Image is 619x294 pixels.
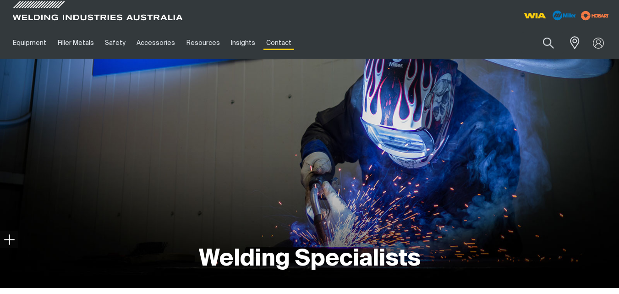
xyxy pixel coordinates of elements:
button: Search products [533,32,564,54]
a: Filler Metals [52,27,99,59]
a: Equipment [7,27,52,59]
a: Resources [181,27,225,59]
a: Accessories [131,27,181,59]
a: Insights [225,27,261,59]
h1: Welding Specialists [199,244,421,274]
a: Contact [261,27,297,59]
img: hide socials [4,234,15,245]
input: Product name or item number... [521,32,564,54]
img: miller [578,9,612,22]
a: Safety [99,27,131,59]
nav: Main [7,27,460,59]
